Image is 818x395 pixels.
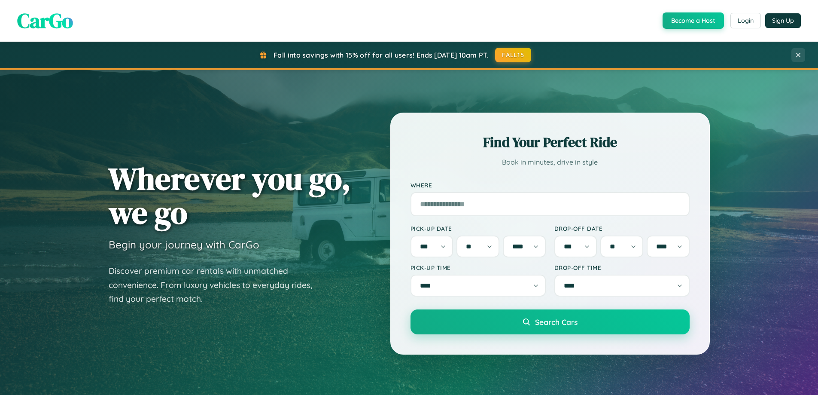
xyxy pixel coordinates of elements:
label: Where [411,181,690,189]
button: Become a Host [663,12,724,29]
span: Search Cars [535,317,578,327]
span: Fall into savings with 15% off for all users! Ends [DATE] 10am PT. [274,51,489,59]
label: Pick-up Date [411,225,546,232]
label: Drop-off Time [554,264,690,271]
label: Drop-off Date [554,225,690,232]
button: Login [730,13,761,28]
p: Book in minutes, drive in style [411,156,690,168]
label: Pick-up Time [411,264,546,271]
button: FALL15 [495,48,531,62]
h3: Begin your journey with CarGo [109,238,259,251]
span: CarGo [17,6,73,35]
h2: Find Your Perfect Ride [411,133,690,152]
button: Search Cars [411,309,690,334]
button: Sign Up [765,13,801,28]
p: Discover premium car rentals with unmatched convenience. From luxury vehicles to everyday rides, ... [109,264,323,306]
h1: Wherever you go, we go [109,162,351,230]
